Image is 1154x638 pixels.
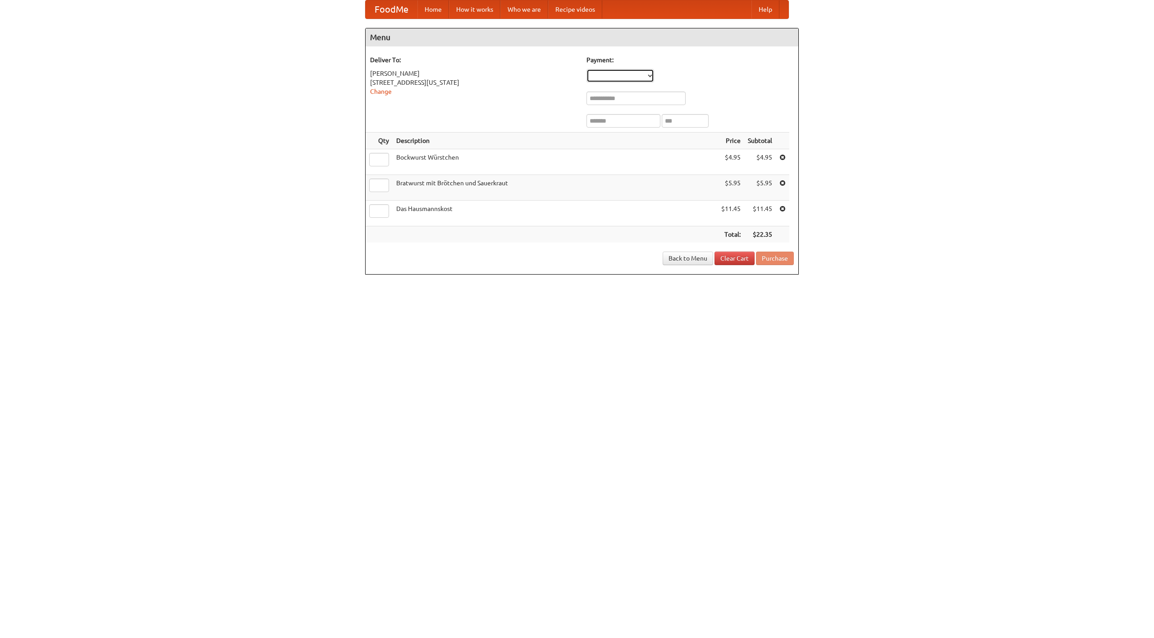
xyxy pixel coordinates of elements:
[449,0,500,18] a: How it works
[744,201,776,226] td: $11.45
[370,55,577,64] h5: Deliver To:
[718,149,744,175] td: $4.95
[744,133,776,149] th: Subtotal
[718,175,744,201] td: $5.95
[366,0,417,18] a: FoodMe
[548,0,602,18] a: Recipe videos
[751,0,779,18] a: Help
[718,133,744,149] th: Price
[744,175,776,201] td: $5.95
[586,55,794,64] h5: Payment:
[370,88,392,95] a: Change
[393,201,718,226] td: Das Hausmannskost
[756,252,794,265] button: Purchase
[744,149,776,175] td: $4.95
[718,226,744,243] th: Total:
[366,28,798,46] h4: Menu
[500,0,548,18] a: Who we are
[393,175,718,201] td: Bratwurst mit Brötchen und Sauerkraut
[714,252,755,265] a: Clear Cart
[366,133,393,149] th: Qty
[370,69,577,78] div: [PERSON_NAME]
[393,133,718,149] th: Description
[417,0,449,18] a: Home
[718,201,744,226] td: $11.45
[663,252,713,265] a: Back to Menu
[370,78,577,87] div: [STREET_ADDRESS][US_STATE]
[393,149,718,175] td: Bockwurst Würstchen
[744,226,776,243] th: $22.35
